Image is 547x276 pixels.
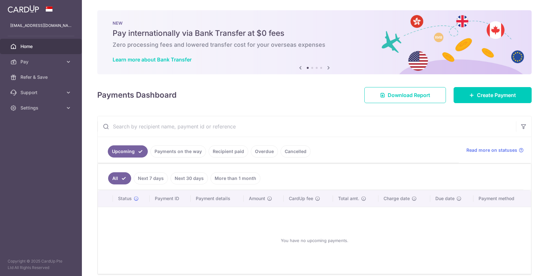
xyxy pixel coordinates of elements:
[170,172,208,184] a: Next 30 days
[20,89,63,96] span: Support
[454,87,532,103] a: Create Payment
[20,59,63,65] span: Pay
[466,147,524,153] a: Read more on statuses
[281,145,311,158] a: Cancelled
[384,195,410,202] span: Charge date
[210,172,260,184] a: More than 1 month
[20,43,63,50] span: Home
[108,172,131,184] a: All
[364,87,446,103] a: Download Report
[118,195,132,202] span: Status
[10,22,72,29] p: [EMAIL_ADDRESS][DOMAIN_NAME]
[113,28,516,38] h5: Pay internationally via Bank Transfer at $0 fees
[191,190,244,207] th: Payment details
[20,105,63,111] span: Settings
[113,41,516,49] h6: Zero processing fees and lowered transfer cost for your overseas expenses
[251,145,278,158] a: Overdue
[106,212,523,269] div: You have no upcoming payments.
[435,195,455,202] span: Due date
[134,172,168,184] a: Next 7 days
[97,89,177,101] h4: Payments Dashboard
[209,145,248,158] a: Recipient paid
[150,190,191,207] th: Payment ID
[8,5,39,13] img: CardUp
[338,195,359,202] span: Total amt.
[97,10,532,74] img: Bank transfer banner
[98,116,516,137] input: Search by recipient name, payment id or reference
[108,145,148,158] a: Upcoming
[466,147,517,153] span: Read more on statuses
[113,20,516,26] p: NEW
[473,190,531,207] th: Payment method
[477,91,516,99] span: Create Payment
[289,195,313,202] span: CardUp fee
[113,56,192,63] a: Learn more about Bank Transfer
[20,74,63,80] span: Refer & Save
[150,145,206,158] a: Payments on the way
[388,91,430,99] span: Download Report
[249,195,265,202] span: Amount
